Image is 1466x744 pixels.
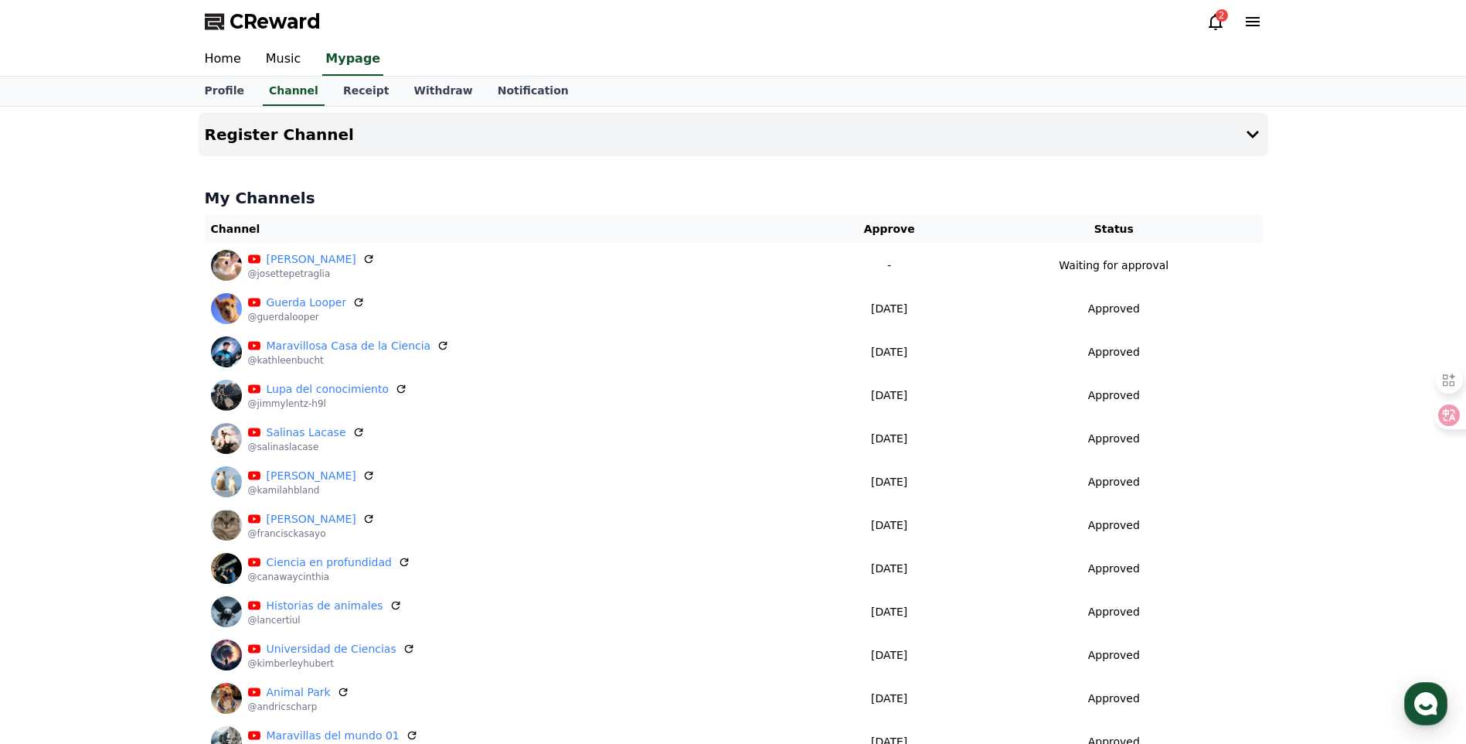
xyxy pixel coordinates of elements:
[267,425,346,441] a: Salinas Lacase
[401,77,485,106] a: Withdraw
[211,336,242,367] img: Maravillosa Casa de la Ciencia
[211,423,242,454] img: Salinas Lacase
[248,484,375,497] p: @kamilahbland
[818,431,960,447] p: [DATE]
[818,258,960,274] p: -
[1059,258,1168,274] p: Waiting for approval
[818,301,960,317] p: [DATE]
[211,553,242,584] img: Ciencia en profundidad
[211,683,242,714] img: Animal Park
[1088,561,1140,577] p: Approved
[205,187,1262,209] h4: My Channels
[267,468,356,484] a: [PERSON_NAME]
[818,517,960,534] p: [DATE]
[267,641,396,657] a: Universidad de Ciencias
[211,250,242,281] img: Josette Petraglia
[192,77,257,106] a: Profile
[211,510,242,541] img: Franciscka Sayo
[818,604,960,620] p: [DATE]
[211,466,242,497] img: Kamilah Bland
[267,381,389,398] a: Lupa del conocimiento
[267,684,331,701] a: Animal Park
[1088,604,1140,620] p: Approved
[248,527,375,540] p: @francisckasayo
[192,43,253,76] a: Home
[248,571,410,583] p: @canawaycinthia
[267,728,400,744] a: Maravillas del mundo 01
[211,293,242,324] img: Guerda Looper
[1206,12,1225,31] a: 2
[267,555,392,571] a: Ciencia en profundidad
[812,215,966,244] th: Approve
[1088,647,1140,664] p: Approved
[818,344,960,360] p: [DATE]
[267,338,431,354] a: Maravillosa Casa de la Ciencia
[966,215,1261,244] th: Status
[205,9,321,34] a: CReward
[1088,517,1140,534] p: Approved
[211,380,242,411] img: Lupa del conocimiento
[267,598,383,614] a: Historias de animales
[267,251,356,268] a: [PERSON_NAME]
[1216,9,1228,22] div: 2
[230,9,321,34] span: CReward
[248,701,349,713] p: @andricscharp
[1088,301,1140,317] p: Approved
[1088,474,1140,490] p: Approved
[267,295,347,311] a: Guerda Looper
[818,647,960,664] p: [DATE]
[1088,387,1140,404] p: Approved
[818,474,960,490] p: [DATE]
[211,596,242,627] img: Historias de animales
[1088,431,1140,447] p: Approved
[248,441,365,453] p: @salinaslacase
[211,640,242,671] img: Universidad de Ciencias
[248,657,415,670] p: @kimberleyhubert
[331,77,402,106] a: Receipt
[485,77,581,106] a: Notification
[1088,691,1140,707] p: Approved
[248,354,450,367] p: @kathleenbucht
[205,126,354,143] h4: Register Channel
[322,43,383,76] a: Mypage
[263,77,325,106] a: Channel
[818,387,960,404] p: [DATE]
[248,614,402,626] p: @lancertiul
[199,113,1268,156] button: Register Channel
[248,311,366,323] p: @guerdalooper
[205,215,813,244] th: Channel
[818,691,960,707] p: [DATE]
[248,268,375,280] p: @josettepetraglia
[818,561,960,577] p: [DATE]
[253,43,314,76] a: Music
[248,398,408,410] p: @jimmylentz-h9l
[267,511,356,527] a: [PERSON_NAME]
[1088,344,1140,360] p: Approved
